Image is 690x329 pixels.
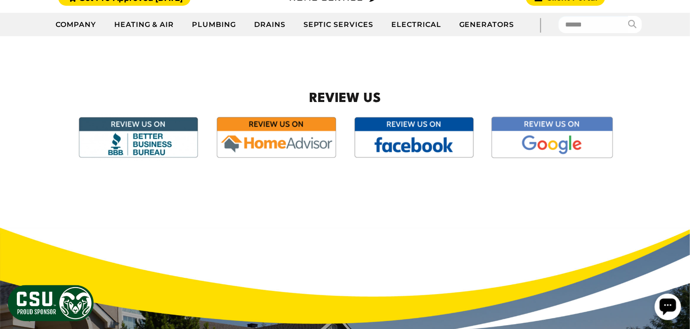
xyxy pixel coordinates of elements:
[214,114,338,161] img: HomeAdvisor Reviews
[62,89,628,109] h1: Review Us
[523,13,558,36] div: |
[105,14,183,36] a: Heating & Air
[352,114,476,161] img: Facebook Reviews
[47,14,105,36] a: Company
[4,4,30,30] div: Open chat widget
[488,114,615,161] img: Google Reviews
[7,284,95,322] img: CSU Sponsor Badge
[183,14,245,36] a: Plumbing
[295,14,382,36] a: Septic Services
[450,14,523,36] a: Generators
[245,14,295,36] a: Drains
[382,14,450,36] a: Electrical
[76,114,200,161] img: Lion Home Service BBB Business Review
